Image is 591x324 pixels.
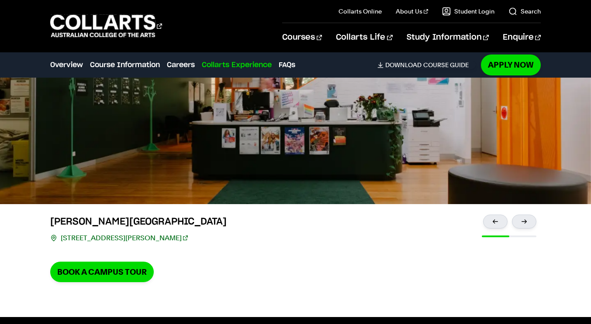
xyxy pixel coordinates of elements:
a: Careers [167,60,195,70]
a: Courses [282,23,322,52]
span: Download [385,61,422,69]
h3: [PERSON_NAME][GEOGRAPHIC_DATA] [50,215,227,229]
a: Search [508,7,541,16]
a: Enquire [503,23,541,52]
a: Overview [50,60,83,70]
a: [STREET_ADDRESS][PERSON_NAME] [61,232,188,244]
a: Collarts Life [336,23,392,52]
a: DownloadCourse Guide [377,61,476,69]
div: Go to homepage [50,14,162,38]
a: FAQs [279,60,295,70]
a: About Us [396,7,428,16]
a: Study Information [407,23,489,52]
a: Student Login [442,7,494,16]
a: Book a Campus Tour [50,262,154,282]
a: Collarts Experience [202,60,272,70]
a: Apply Now [481,55,541,75]
a: Collarts Online [339,7,382,16]
a: Course Information [90,60,160,70]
